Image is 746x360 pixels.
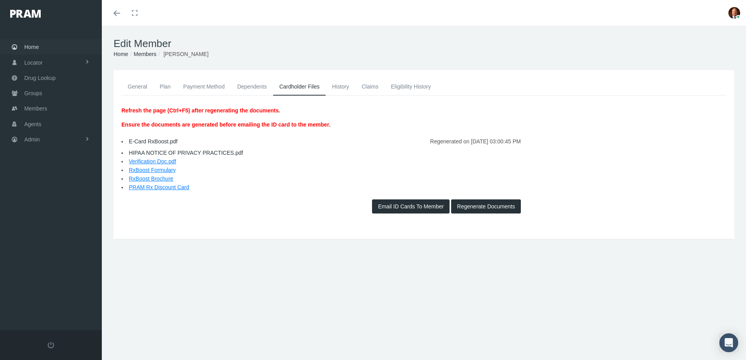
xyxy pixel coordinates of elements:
span: [PERSON_NAME] [163,51,208,57]
p: Refresh the page (Ctrl+F5) after regenerating the documents. [121,106,331,115]
a: Payment Method [177,78,231,95]
a: Eligibility History [385,78,437,95]
a: General [121,78,154,95]
span: Drug Lookup [24,71,56,85]
div: Regenerated on [DATE] 03:00:45 PM [321,134,527,146]
span: Admin [24,132,40,147]
span: Groups [24,86,42,101]
img: PRAM_20_x_78.png [10,10,41,18]
a: Verification Doc.pdf [129,158,176,165]
span: Agents [24,117,42,132]
a: History [326,78,356,95]
a: Plan [154,78,177,95]
a: E-Card RxBoost.pdf [129,138,178,145]
span: Locator [24,55,43,70]
span: Members [24,101,47,116]
a: RxBoost Formulary [129,167,176,173]
button: Regenerate Documents [451,199,521,213]
a: Dependents [231,78,273,95]
a: Members [134,51,156,57]
button: Email ID Cards To Member [372,199,450,213]
img: S_Profile_Picture_693.jpg [728,7,740,19]
a: RxBoost Brochure [129,175,173,182]
span: Home [24,40,39,54]
h1: Edit Member [114,38,734,50]
p: Ensure the documents are generated before emailing the ID card to the member. [121,120,331,129]
a: Home [114,51,128,57]
a: Cardholder Files [273,78,326,96]
div: Open Intercom Messenger [719,333,738,352]
a: PRAM Rx Discount Card [129,184,189,190]
a: Claims [355,78,385,95]
a: HIPAA NOTICE OF PRIVACY PRACTICES.pdf [129,150,243,156]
